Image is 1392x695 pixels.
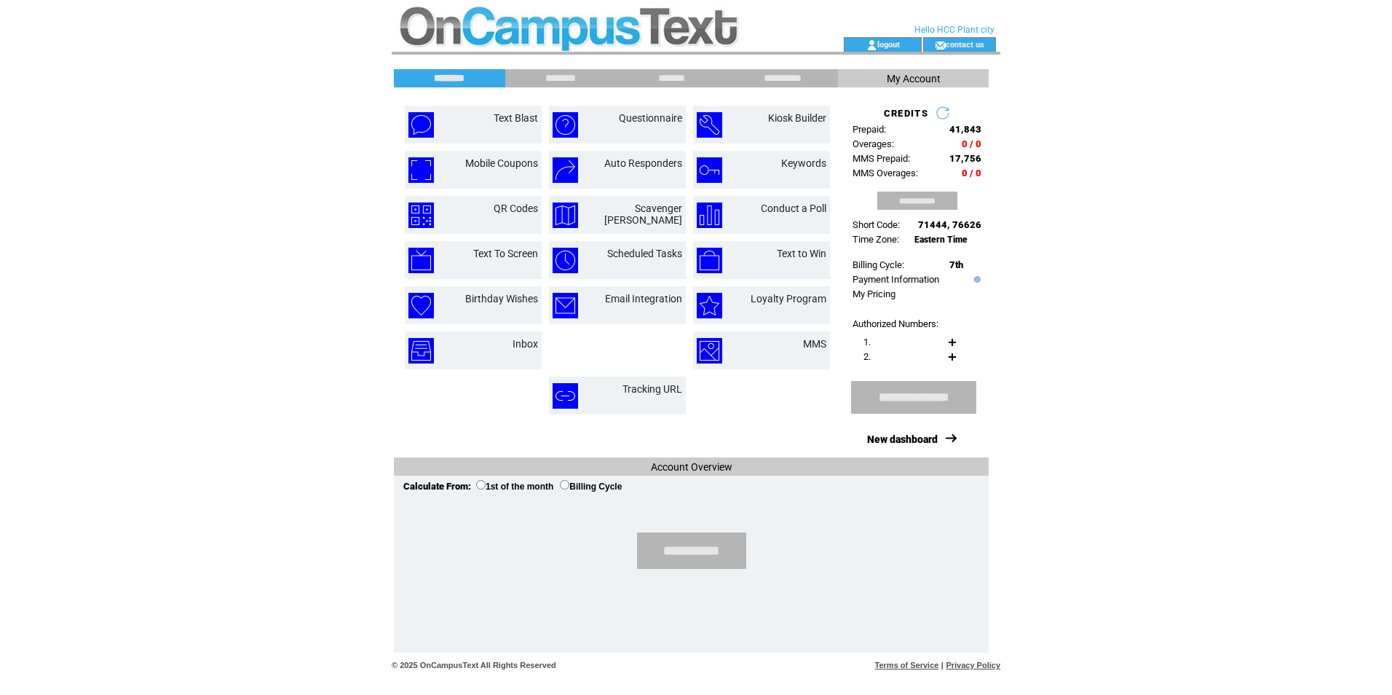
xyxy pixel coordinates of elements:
[866,39,877,51] img: account_icon.gif
[697,293,722,318] img: loyalty-program.png
[697,203,722,228] img: conduct-a-poll.png
[473,248,538,259] a: Text To Screen
[935,39,946,51] img: contact_us_icon.gif
[476,480,486,490] input: 1st of the month
[949,259,963,270] span: 7th
[863,351,871,362] span: 2.
[408,112,434,138] img: text-blast.png
[513,338,538,350] a: Inbox
[651,461,732,473] span: Account Overview
[553,203,578,228] img: scavenger-hunt.png
[465,157,538,169] a: Mobile Coupons
[408,157,434,183] img: mobile-coupons.png
[962,138,981,149] span: 0 / 0
[622,383,682,395] a: Tracking URL
[392,661,556,670] span: © 2025 OnCampusText All Rights Reserved
[607,248,682,259] a: Scheduled Tasks
[941,661,944,670] span: |
[768,112,826,124] a: Kiosk Builder
[853,138,894,149] span: Overages:
[853,259,904,270] span: Billing Cycle:
[619,112,682,124] a: Questionnaire
[853,288,895,299] a: My Pricing
[914,235,968,245] span: Eastern Time
[553,248,578,273] img: scheduled-tasks.png
[553,293,578,318] img: email-integration.png
[697,248,722,273] img: text-to-win.png
[853,234,899,245] span: Time Zone:
[553,157,578,183] img: auto-responders.png
[875,661,939,670] a: Terms of Service
[751,293,826,305] a: Loyalty Program
[949,153,981,164] span: 17,756
[605,293,682,305] a: Email Integration
[853,274,939,285] a: Payment Information
[946,661,1000,670] a: Privacy Policy
[408,203,434,228] img: qr-codes.png
[476,482,553,492] label: 1st of the month
[403,481,471,492] span: Calculate From:
[408,338,434,364] img: inbox.png
[962,168,981,178] span: 0 / 0
[918,219,981,230] span: 71444, 76626
[884,108,928,119] span: CREDITS
[560,480,569,490] input: Billing Cycle
[877,39,900,49] a: logout
[494,203,538,214] a: QR Codes
[604,157,682,169] a: Auto Responders
[781,157,826,169] a: Keywords
[853,124,886,135] span: Prepaid:
[604,203,682,226] a: Scavenger [PERSON_NAME]
[863,337,871,347] span: 1.
[697,112,722,138] img: kiosk-builder.png
[946,39,984,49] a: contact us
[697,157,722,183] img: keywords.png
[560,482,622,492] label: Billing Cycle
[853,168,918,178] span: MMS Overages:
[853,219,900,230] span: Short Code:
[761,203,826,214] a: Conduct a Poll
[465,293,538,305] a: Birthday Wishes
[970,276,981,283] img: help.gif
[914,25,994,35] span: Hello HCC Plant city
[697,338,722,364] img: mms.png
[408,248,434,273] img: text-to-screen.png
[853,318,938,329] span: Authorized Numbers:
[887,73,941,85] span: My Account
[494,112,538,124] a: Text Blast
[867,433,938,445] a: New dashboard
[803,338,826,350] a: MMS
[553,383,578,409] img: tracking-url.png
[949,124,981,135] span: 41,843
[853,153,910,164] span: MMS Prepaid:
[553,112,578,138] img: questionnaire.png
[777,248,826,259] a: Text to Win
[408,293,434,318] img: birthday-wishes.png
